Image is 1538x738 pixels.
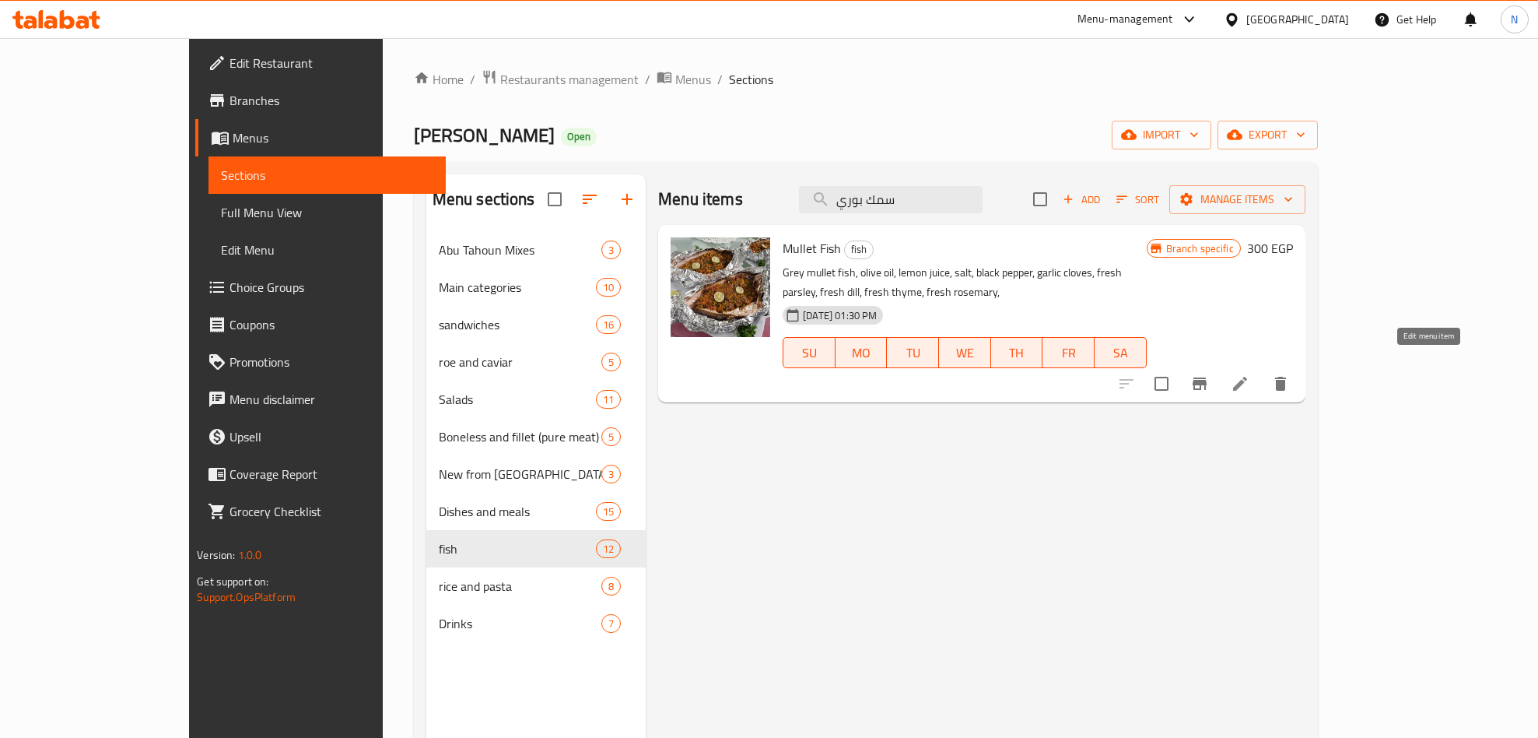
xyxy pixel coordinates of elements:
div: New from [GEOGRAPHIC_DATA]3 [426,455,646,493]
a: Menus [195,119,446,156]
button: delete [1262,365,1299,402]
span: Sort [1116,191,1159,209]
span: Select all sections [538,183,571,216]
span: Choice Groups [229,278,433,297]
span: 5 [602,355,620,370]
span: N [1511,11,1518,28]
a: Coupons [195,306,446,343]
div: Boneless and fillet (pure meat) [439,427,601,446]
span: Branch specific [1160,241,1240,256]
span: fish [439,539,596,558]
a: Menu disclaimer [195,381,446,418]
span: Select to update [1145,367,1178,400]
div: rice and pasta8 [426,568,646,605]
span: Version: [197,545,235,565]
span: SA [1101,342,1140,364]
span: 3 [602,467,620,482]
button: SA [1095,337,1147,368]
span: sandwiches [439,315,596,334]
span: 12 [597,542,620,557]
li: / [717,70,723,89]
a: Edit Restaurant [195,44,446,82]
span: 8 [602,579,620,594]
span: [PERSON_NAME] [414,118,555,153]
div: Drinks [439,614,601,633]
nav: breadcrumb [414,69,1318,90]
span: export [1230,125,1305,145]
span: 1.0.0 [238,545,262,565]
a: Support.OpsPlatform [197,587,296,607]
div: items [601,614,621,633]
div: items [596,390,621,409]
div: Salads11 [426,381,646,418]
a: Edit Menu [208,231,446,269]
div: Boneless and fillet (pure meat)5 [426,418,646,455]
div: items [601,241,621,259]
p: Grey mullet fish, olive oil, lemon juice, salt, black pepper, garlic cloves, fresh parsley, fresh... [783,263,1146,302]
span: rice and pasta [439,577,601,596]
span: Open [561,130,597,143]
button: Manage items [1169,185,1305,214]
span: MO [842,342,881,364]
h2: Menu items [658,188,743,211]
div: Menu-management [1077,10,1173,29]
span: Menu disclaimer [229,390,433,409]
span: Add [1060,191,1102,209]
span: Edit Restaurant [229,54,433,72]
a: Menus [657,69,711,90]
button: Add [1056,188,1106,212]
div: Open [561,128,597,146]
div: items [601,577,621,596]
button: FR [1042,337,1095,368]
div: Drinks7 [426,605,646,642]
span: Select section [1024,183,1056,216]
span: fish [845,241,873,258]
button: export [1217,121,1318,149]
input: search [799,186,983,213]
span: Main categories [439,278,596,297]
span: Menus [233,128,433,147]
span: Manage items [1182,190,1293,209]
span: Sort items [1106,188,1169,212]
span: 10 [597,280,620,295]
h6: 300 EGP [1247,237,1293,259]
div: Dishes and meals15 [426,493,646,530]
span: Full Menu View [221,203,433,222]
div: items [596,502,621,521]
button: Add section [608,181,646,218]
button: WE [939,337,991,368]
span: Add item [1056,188,1106,212]
h2: Menu sections [433,188,535,211]
span: WE [945,342,985,364]
div: Abu Tahoun Mixes [439,241,601,259]
button: Sort [1112,188,1163,212]
div: roe and caviar5 [426,343,646,381]
a: Restaurants management [482,69,639,90]
span: TH [997,342,1037,364]
a: Promotions [195,343,446,381]
nav: Menu sections [426,225,646,648]
a: Coverage Report [195,455,446,493]
span: Edit Menu [221,241,433,259]
button: SU [783,337,836,368]
span: Promotions [229,353,433,371]
div: fish [844,241,874,259]
span: 11 [597,392,620,407]
span: Sort sections [571,181,608,218]
span: Menus [675,70,711,89]
div: items [601,427,621,446]
span: Coupons [229,315,433,334]
div: Abu Tahoun Mixes3 [426,231,646,269]
span: New from [GEOGRAPHIC_DATA] [439,465,601,483]
a: Choice Groups [195,269,446,306]
div: items [601,353,621,371]
span: 15 [597,504,620,519]
button: import [1112,121,1211,149]
div: Salads [439,390,596,409]
li: / [645,70,650,89]
span: TU [893,342,933,364]
span: roe and caviar [439,353,601,371]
